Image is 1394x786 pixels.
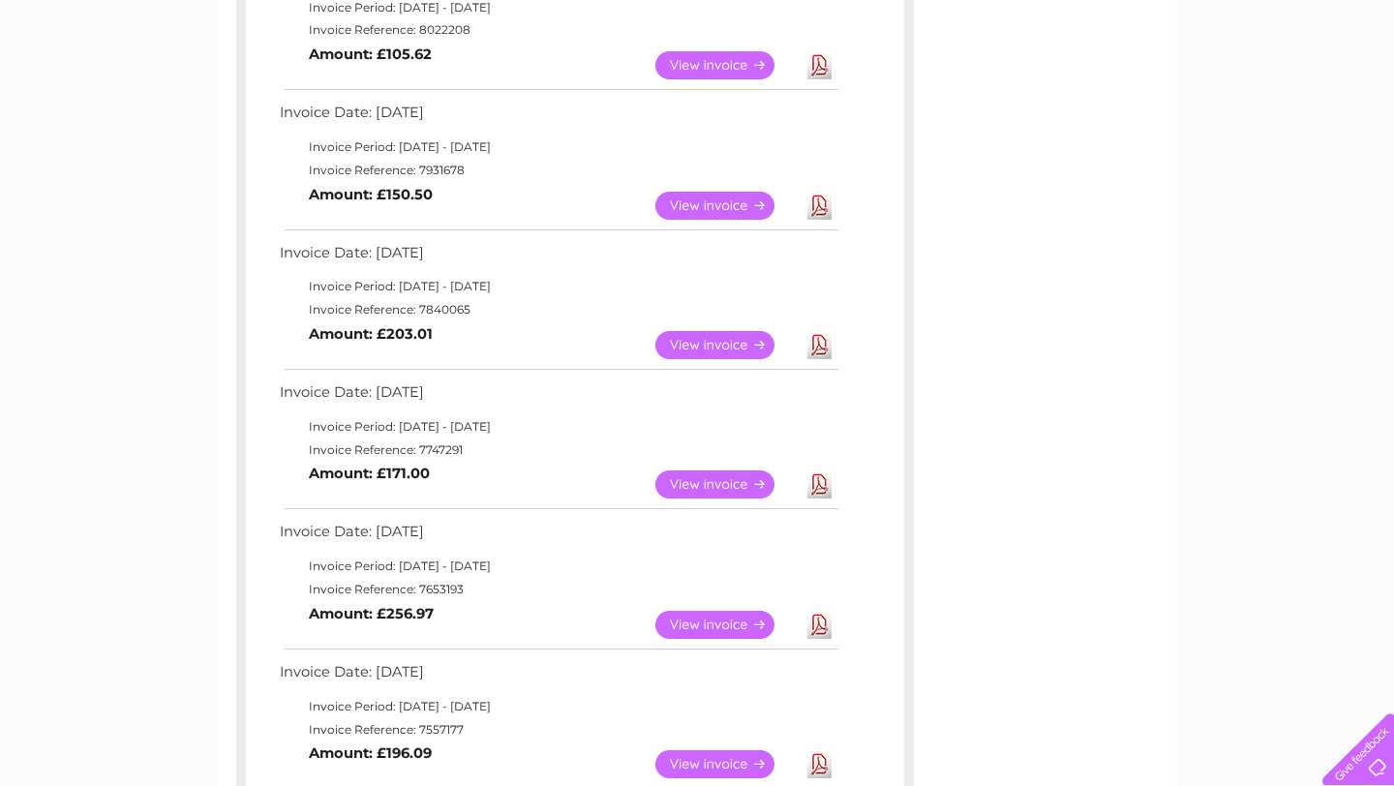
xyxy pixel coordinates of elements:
td: Invoice Date: [DATE] [275,100,841,136]
td: Invoice Reference: 7747291 [275,438,841,462]
a: View [655,750,798,778]
a: Download [807,51,832,79]
b: Amount: £256.97 [309,605,434,622]
td: Invoice Period: [DATE] - [DATE] [275,415,841,438]
b: Amount: £203.01 [309,325,433,343]
a: Download [807,331,832,359]
a: View [655,192,798,220]
a: Download [807,611,832,639]
td: Invoice Reference: 8022208 [275,18,841,42]
a: Contact [1265,82,1313,97]
a: Download [807,192,832,220]
b: Amount: £105.62 [309,45,432,63]
td: Invoice Reference: 7653193 [275,578,841,601]
a: View [655,611,798,639]
td: Invoice Reference: 7557177 [275,718,841,741]
b: Amount: £150.50 [309,186,433,203]
a: Download [807,470,832,499]
a: View [655,51,798,79]
a: Blog [1226,82,1254,97]
div: Clear Business is a trading name of Verastar Limited (registered in [GEOGRAPHIC_DATA] No. 3667643... [241,11,1156,94]
a: View [655,331,798,359]
b: Amount: £171.00 [309,465,430,482]
a: Log out [1330,82,1376,97]
td: Invoice Period: [DATE] - [DATE] [275,136,841,159]
td: Invoice Reference: 7931678 [275,159,841,182]
b: Amount: £196.09 [309,744,432,762]
td: Invoice Period: [DATE] - [DATE] [275,695,841,718]
td: Invoice Date: [DATE] [275,379,841,415]
a: 0333 014 3131 [1029,10,1163,34]
a: Energy [1102,82,1144,97]
td: Invoice Date: [DATE] [275,240,841,276]
a: Telecoms [1156,82,1214,97]
td: Invoice Period: [DATE] - [DATE] [275,275,841,298]
td: Invoice Date: [DATE] [275,659,841,695]
a: View [655,470,798,499]
a: Download [807,750,832,778]
td: Invoice Date: [DATE] [275,519,841,555]
img: logo.png [48,50,147,109]
td: Invoice Reference: 7840065 [275,298,841,321]
td: Invoice Period: [DATE] - [DATE] [275,555,841,578]
a: Water [1053,82,1090,97]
